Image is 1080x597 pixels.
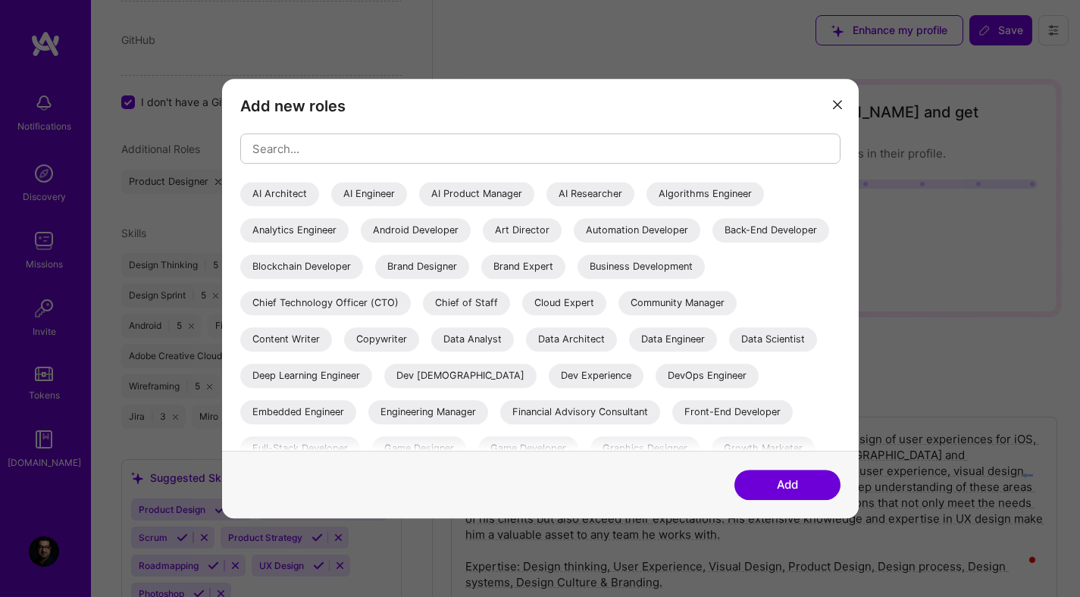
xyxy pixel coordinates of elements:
div: Financial Advisory Consultant [500,400,660,424]
h3: Add new roles [240,97,841,115]
div: Data Scientist [729,327,817,352]
div: Dev [DEMOGRAPHIC_DATA] [384,364,537,388]
div: Analytics Engineer [240,218,349,242]
button: Add [734,470,841,500]
div: AI Architect [240,182,319,206]
div: Back-End Developer [712,218,829,242]
div: Growth Marketer [712,436,815,461]
div: Data Architect [526,327,617,352]
div: Android Developer [361,218,471,242]
div: Dev Experience [549,364,643,388]
div: Graphics Designer [590,436,700,461]
div: AI Product Manager [419,182,534,206]
div: Front-End Developer [672,400,793,424]
div: Blockchain Developer [240,255,363,279]
div: Copywriter [344,327,419,352]
input: Search... [252,130,817,168]
div: DevOps Engineer [656,364,759,388]
div: AI Engineer [331,182,407,206]
div: Game Developer [478,436,578,461]
div: Data Engineer [629,327,717,352]
div: Art Director [483,218,562,242]
div: Brand Expert [481,255,565,279]
div: Embedded Engineer [240,400,356,424]
div: Algorithms Engineer [646,182,764,206]
div: Community Manager [618,291,737,315]
i: icon Close [833,100,842,109]
div: Data Analyst [431,327,514,352]
div: Content Writer [240,327,332,352]
div: Engineering Manager [368,400,488,424]
div: Business Development [578,255,705,279]
div: Cloud Expert [522,291,606,315]
div: AI Researcher [546,182,634,206]
div: Deep Learning Engineer [240,364,372,388]
div: modal [222,79,859,518]
i: icon Search [817,143,828,155]
div: Brand Designer [375,255,469,279]
div: Chief Technology Officer (CTO) [240,291,411,315]
div: Chief of Staff [423,291,510,315]
div: Full-Stack Developer [240,436,360,461]
div: Automation Developer [574,218,700,242]
div: Game Designer [372,436,466,461]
